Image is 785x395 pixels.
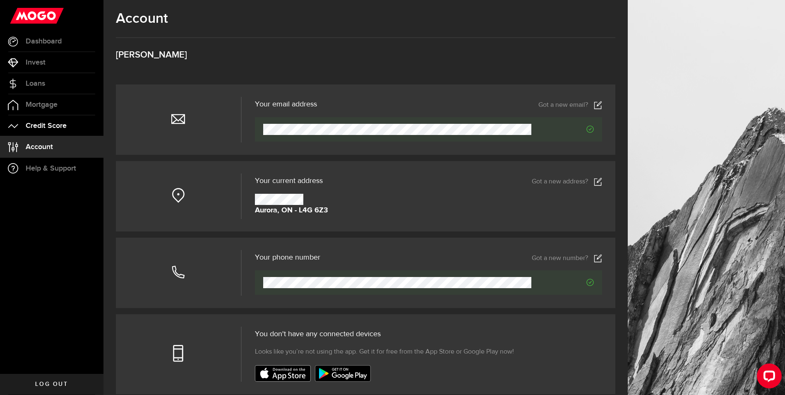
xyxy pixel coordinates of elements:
[315,365,371,382] img: badge-google-play.svg
[255,205,328,216] strong: Aurora, ON - L4G 6Z3
[26,122,67,130] span: Credit Score
[538,101,602,109] a: Got a new email?
[26,38,62,45] span: Dashboard
[255,254,320,261] h3: Your phone number
[255,177,323,185] span: Your current address
[255,101,317,108] h3: Your email address
[26,165,76,172] span: Help & Support
[750,360,785,395] iframe: LiveChat chat widget
[532,254,602,263] a: Got a new number?
[26,59,46,66] span: Invest
[531,279,594,286] span: Verified
[531,125,594,133] span: Verified
[532,178,602,186] a: Got a new address?
[26,101,58,108] span: Mortgage
[116,10,615,27] h1: Account
[116,51,615,60] h3: [PERSON_NAME]
[35,381,68,387] span: Log out
[255,347,514,357] span: Looks like you’re not using the app. Get it for free from the App Store or Google Play now!
[255,330,381,338] span: You don't have any connected devices
[255,365,311,382] img: badge-app-store.svg
[26,80,45,87] span: Loans
[26,143,53,151] span: Account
